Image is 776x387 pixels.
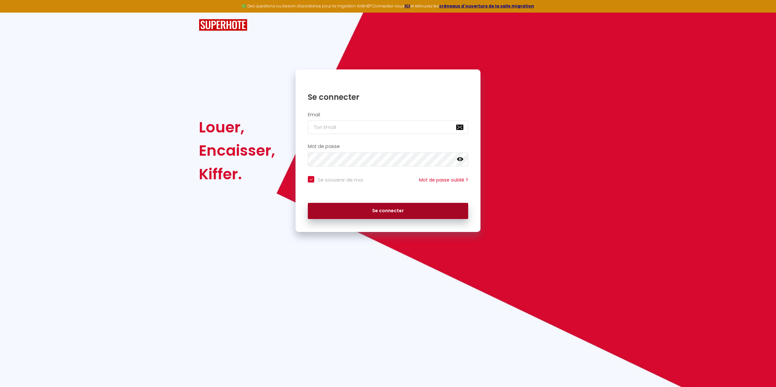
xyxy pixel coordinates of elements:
a: Mot de passe oublié ? [419,177,468,183]
img: SuperHote logo [199,19,247,31]
h2: Mot de passe [308,144,468,149]
button: Se connecter [308,203,468,219]
div: Encaisser, [199,139,275,162]
div: Kiffer. [199,162,275,186]
a: ICI [404,3,410,9]
h1: Se connecter [308,92,468,102]
input: Ton Email [308,120,468,134]
h2: Email [308,112,468,118]
a: créneaux d'ouverture de la salle migration [439,3,534,9]
div: Louer, [199,116,275,139]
